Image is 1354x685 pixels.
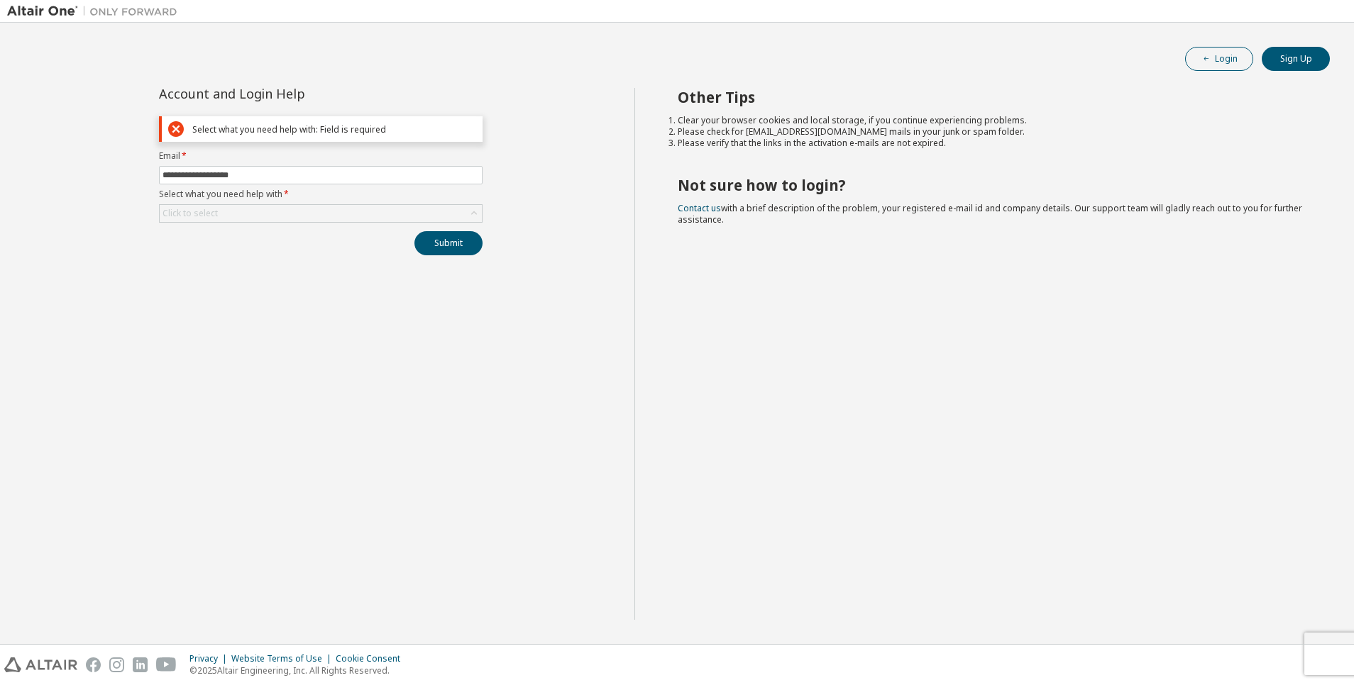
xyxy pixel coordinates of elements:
div: Click to select [160,205,482,222]
button: Sign Up [1262,47,1330,71]
h2: Other Tips [678,88,1305,106]
h2: Not sure how to login? [678,176,1305,194]
span: with a brief description of the problem, your registered e-mail id and company details. Our suppo... [678,202,1302,225]
label: Select what you need help with [159,189,483,200]
img: Altair One [7,4,185,18]
button: Submit [414,231,483,255]
img: youtube.svg [156,657,177,672]
div: Select what you need help with: Field is required [192,124,476,135]
li: Please verify that the links in the activation e-mails are not expired. [678,138,1305,149]
div: Click to select [163,208,218,219]
button: Login [1185,47,1253,71]
div: Account and Login Help [159,88,418,99]
label: Email [159,150,483,162]
img: altair_logo.svg [4,657,77,672]
div: Privacy [189,653,231,664]
img: linkedin.svg [133,657,148,672]
li: Clear your browser cookies and local storage, if you continue experiencing problems. [678,115,1305,126]
img: facebook.svg [86,657,101,672]
p: © 2025 Altair Engineering, Inc. All Rights Reserved. [189,664,409,676]
div: Website Terms of Use [231,653,336,664]
div: Cookie Consent [336,653,409,664]
a: Contact us [678,202,721,214]
li: Please check for [EMAIL_ADDRESS][DOMAIN_NAME] mails in your junk or spam folder. [678,126,1305,138]
img: instagram.svg [109,657,124,672]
